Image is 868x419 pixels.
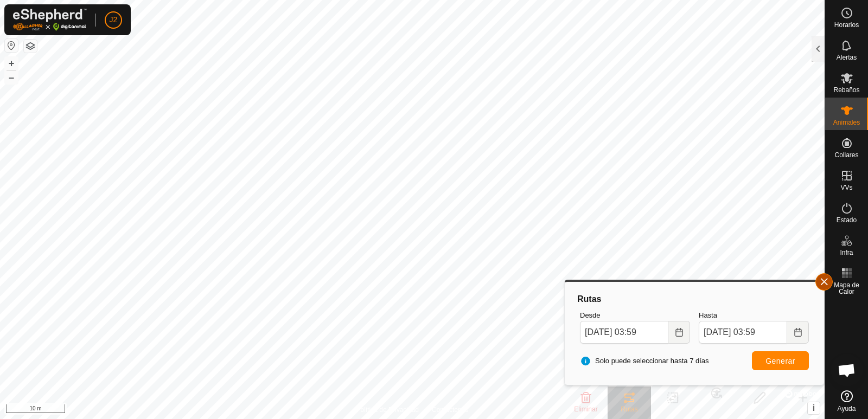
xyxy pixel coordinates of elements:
[5,57,18,70] button: +
[580,356,709,366] span: Solo puede seleccionar hasta 7 días
[765,357,795,365] span: Generar
[834,22,859,28] span: Horarios
[838,405,856,412] span: Ayuda
[834,152,858,158] span: Collares
[356,405,419,415] a: Política de Privacidad
[833,87,859,93] span: Rebaños
[13,9,87,31] img: Logo Gallagher
[787,321,809,344] button: Choose Date
[699,310,809,321] label: Hasta
[837,54,857,61] span: Alertas
[837,217,857,223] span: Estado
[828,282,865,295] span: Mapa de Calor
[5,39,18,52] button: Restablecer Mapa
[752,351,809,370] button: Generar
[833,119,860,126] span: Animales
[840,184,852,191] span: VVs
[668,321,690,344] button: Choose Date
[432,405,468,415] a: Contáctenos
[24,40,37,53] button: Capas del Mapa
[580,310,690,321] label: Desde
[5,71,18,84] button: –
[808,402,820,414] button: i
[110,14,118,25] span: J2
[831,354,863,386] div: Chat abierto
[825,386,868,416] a: Ayuda
[813,403,815,412] span: i
[840,249,853,256] span: Infra
[576,293,813,306] div: Rutas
